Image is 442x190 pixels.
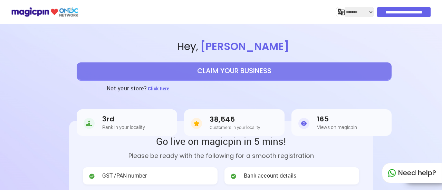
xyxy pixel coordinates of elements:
img: j2MGCQAAAABJRU5ErkJggg== [338,9,345,16]
span: [PERSON_NAME] [198,39,291,54]
span: Click here [148,85,169,92]
img: check [230,173,237,180]
h3: 38,545 [210,116,260,123]
p: Please be ready with the following for a smooth registration [83,151,359,160]
span: Hey , [27,39,442,54]
button: CLAIM YOUR BUSINESS [77,62,392,80]
span: Bank account details [244,172,296,180]
img: Customers [191,117,202,130]
img: Views [298,117,309,130]
h3: 165 [317,115,357,123]
h2: Go live on magicpin in 5 mins! [83,134,359,148]
span: GST /PAN number [102,172,147,180]
h3: 3rd [102,115,145,123]
h3: Not your store? [107,80,147,97]
img: check [88,173,95,180]
h5: Customers in your locality [210,125,260,130]
img: whatapp_green.7240e66a.svg [388,169,396,177]
img: ondc-logo-new-small.8a59708e.svg [11,6,78,18]
div: Need help? [382,163,442,183]
img: Rank [84,117,95,130]
h5: Views on magicpin [317,124,357,130]
h5: Rank in your locality [102,124,145,130]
